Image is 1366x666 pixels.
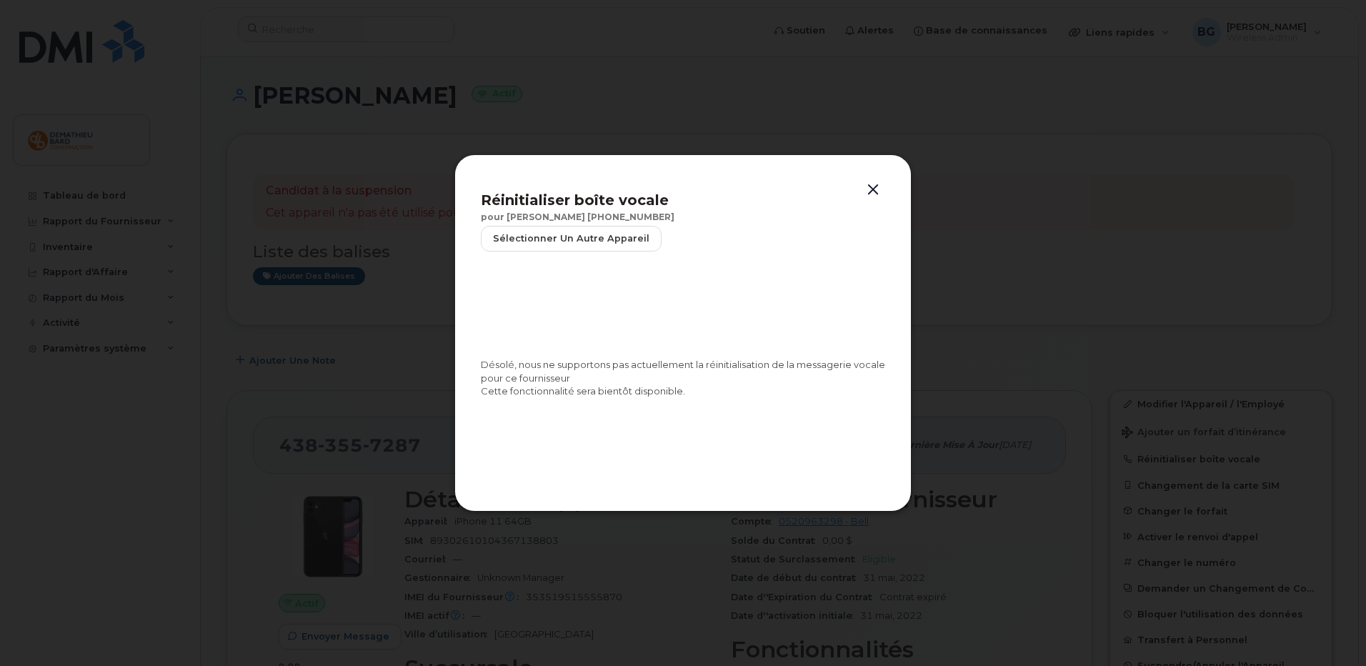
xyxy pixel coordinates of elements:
[481,384,885,398] p: Cette fonctionnalité sera bientôt disponible.
[481,209,885,226] div: pour [PERSON_NAME] [PHONE_NUMBER]
[481,192,669,209] span: Réinitialiser boîte vocale
[481,358,885,384] p: Désolé, nous ne supportons pas actuellement la réinitialisation de la messagerie vocale pour ce f...
[481,226,662,252] button: Sélectionner un autre appareil
[493,232,649,245] span: Sélectionner un autre appareil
